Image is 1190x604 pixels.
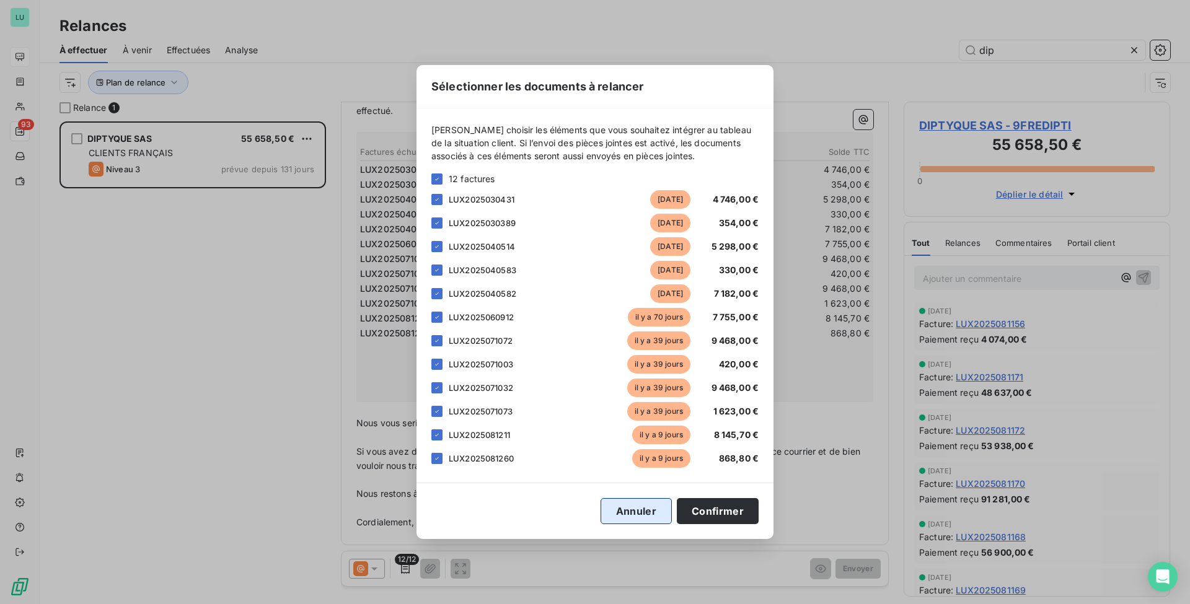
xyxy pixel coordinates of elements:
[627,402,690,421] span: il y a 39 jours
[713,406,759,416] span: 1 623,00 €
[650,261,690,279] span: [DATE]
[449,289,516,299] span: LUX2025040582
[712,241,759,252] span: 5 298,00 €
[449,406,513,416] span: LUX2025071073
[650,284,690,303] span: [DATE]
[449,312,514,322] span: LUX2025060912
[627,355,690,374] span: il y a 39 jours
[712,382,759,393] span: 9 468,00 €
[677,498,759,524] button: Confirmer
[601,498,672,524] button: Annuler
[650,190,690,209] span: [DATE]
[719,217,759,228] span: 354,00 €
[714,288,759,299] span: 7 182,00 €
[449,359,513,369] span: LUX2025071003
[719,359,759,369] span: 420,00 €
[1148,562,1178,592] div: Open Intercom Messenger
[712,335,759,346] span: 9 468,00 €
[449,195,514,204] span: LUX2025030431
[449,218,516,228] span: LUX2025030389
[431,78,644,95] span: Sélectionner les documents à relancer
[719,453,759,463] span: 868,80 €
[632,426,690,444] span: il y a 9 jours
[449,453,514,463] span: LUX2025081260
[713,194,759,204] span: 4 746,00 €
[713,312,759,322] span: 7 755,00 €
[449,242,515,252] span: LUX2025040514
[719,265,759,275] span: 330,00 €
[628,308,690,326] span: il y a 70 jours
[627,379,690,397] span: il y a 39 jours
[632,449,690,468] span: il y a 9 jours
[650,214,690,232] span: [DATE]
[449,383,513,393] span: LUX2025071032
[449,172,495,185] span: 12 factures
[449,430,510,440] span: LUX2025081211
[449,265,516,275] span: LUX2025040583
[627,331,690,350] span: il y a 39 jours
[714,429,759,440] span: 8 145,70 €
[650,237,690,256] span: [DATE]
[431,123,759,162] span: [PERSON_NAME] choisir les éléments que vous souhaitez intégrer au tableau de la situation client....
[449,336,513,346] span: LUX2025071072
